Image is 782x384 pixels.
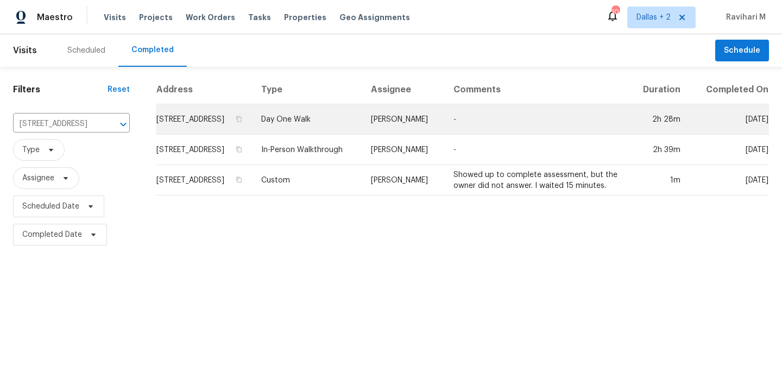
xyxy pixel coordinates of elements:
th: Address [156,75,253,104]
td: [PERSON_NAME] [362,104,445,135]
div: 104 [611,7,619,17]
th: Comments [445,75,629,104]
div: Reset [108,84,130,95]
input: Search for an address... [13,116,99,133]
td: Custom [253,165,362,196]
td: Day One Walk [253,104,362,135]
td: [STREET_ADDRESS] [156,104,253,135]
span: Properties [284,12,326,23]
span: Completed Date [22,229,82,240]
td: Showed up to complete assessment, but the owner did not answer. I waited 15 minutes. [445,165,629,196]
button: Copy Address [234,114,244,124]
td: [STREET_ADDRESS] [156,165,253,196]
td: [PERSON_NAME] [362,135,445,165]
td: [PERSON_NAME] [362,165,445,196]
th: Type [253,75,362,104]
span: Tasks [248,14,271,21]
th: Duration [628,75,689,104]
th: Assignee [362,75,445,104]
h1: Filters [13,84,108,95]
td: [DATE] [689,165,769,196]
td: [DATE] [689,135,769,165]
td: 2h 28m [628,104,689,135]
span: Maestro [37,12,73,23]
td: In-Person Walkthrough [253,135,362,165]
div: Scheduled [67,45,105,56]
button: Copy Address [234,144,244,154]
button: Schedule [715,40,769,62]
span: Visits [104,12,126,23]
td: 1m [628,165,689,196]
span: Type [22,144,40,155]
td: - [445,104,629,135]
span: Dallas + 2 [636,12,671,23]
td: 2h 39m [628,135,689,165]
span: Scheduled Date [22,201,79,212]
span: Projects [139,12,173,23]
span: Assignee [22,173,54,184]
button: Open [116,117,131,132]
div: Completed [131,45,174,55]
td: [STREET_ADDRESS] [156,135,253,165]
td: [DATE] [689,104,769,135]
span: Work Orders [186,12,235,23]
th: Completed On [689,75,769,104]
td: - [445,135,629,165]
span: Schedule [724,44,760,58]
span: Visits [13,39,37,62]
span: Geo Assignments [339,12,410,23]
button: Copy Address [234,175,244,185]
span: Ravihari M [722,12,766,23]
